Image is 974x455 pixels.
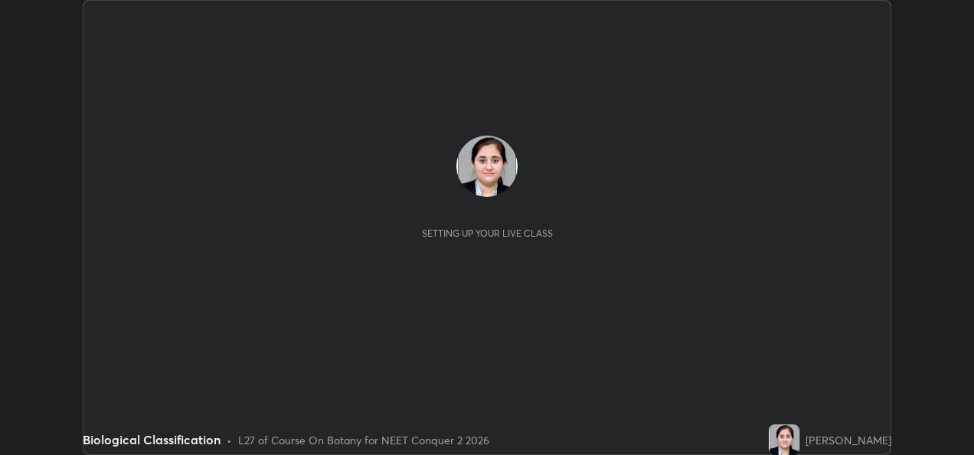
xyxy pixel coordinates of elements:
[227,432,232,448] div: •
[806,432,891,448] div: [PERSON_NAME]
[238,432,489,448] div: L27 of Course On Botany for NEET Conquer 2 2026
[422,227,553,239] div: Setting up your live class
[769,424,799,455] img: b22a7a3a0eec4d5ca54ced57e8c01dd8.jpg
[456,136,518,197] img: b22a7a3a0eec4d5ca54ced57e8c01dd8.jpg
[83,430,221,449] div: Biological Classification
